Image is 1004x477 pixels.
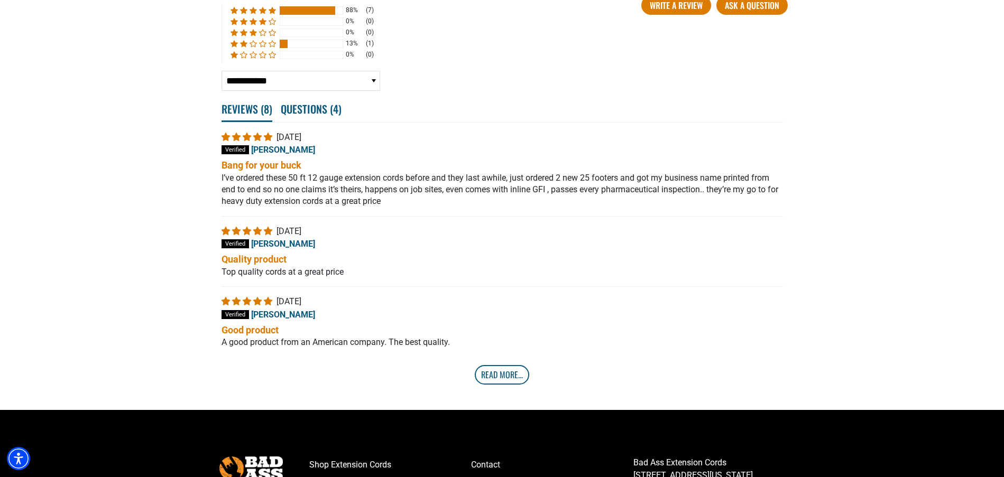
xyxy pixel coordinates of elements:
[277,226,301,236] span: [DATE]
[264,101,269,117] span: 8
[471,456,633,473] a: Contact
[251,239,315,249] span: [PERSON_NAME]
[222,266,783,278] p: Top quality cords at a great price
[222,71,380,91] select: Sort dropdown
[7,447,30,470] div: Accessibility Menu
[475,365,529,384] a: Read More...
[222,323,783,336] b: Good product
[231,39,276,48] div: 13% (1) reviews with 2 star rating
[251,145,315,155] span: [PERSON_NAME]
[222,296,274,306] span: 5 star review
[222,97,272,122] span: Reviews ( )
[222,226,274,236] span: 5 star review
[231,6,276,15] div: 88% (7) reviews with 5 star rating
[277,296,301,306] span: [DATE]
[222,172,783,208] p: I’ve ordered these 50 ft 12 gauge extension cords before and they last awhile, just ordered 2 new...
[222,252,783,266] b: Quality product
[309,456,472,473] a: Shop Extension Cords
[277,132,301,142] span: [DATE]
[346,39,363,48] div: 13%
[346,6,363,15] div: 88%
[281,97,342,120] span: Questions ( )
[222,336,783,348] p: A good product from an American company. The best quality.
[251,309,315,319] span: [PERSON_NAME]
[333,101,338,117] span: 4
[366,39,374,48] div: (1)
[366,6,374,15] div: (7)
[222,132,274,142] span: 5 star review
[222,158,783,172] b: Bang for your buck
